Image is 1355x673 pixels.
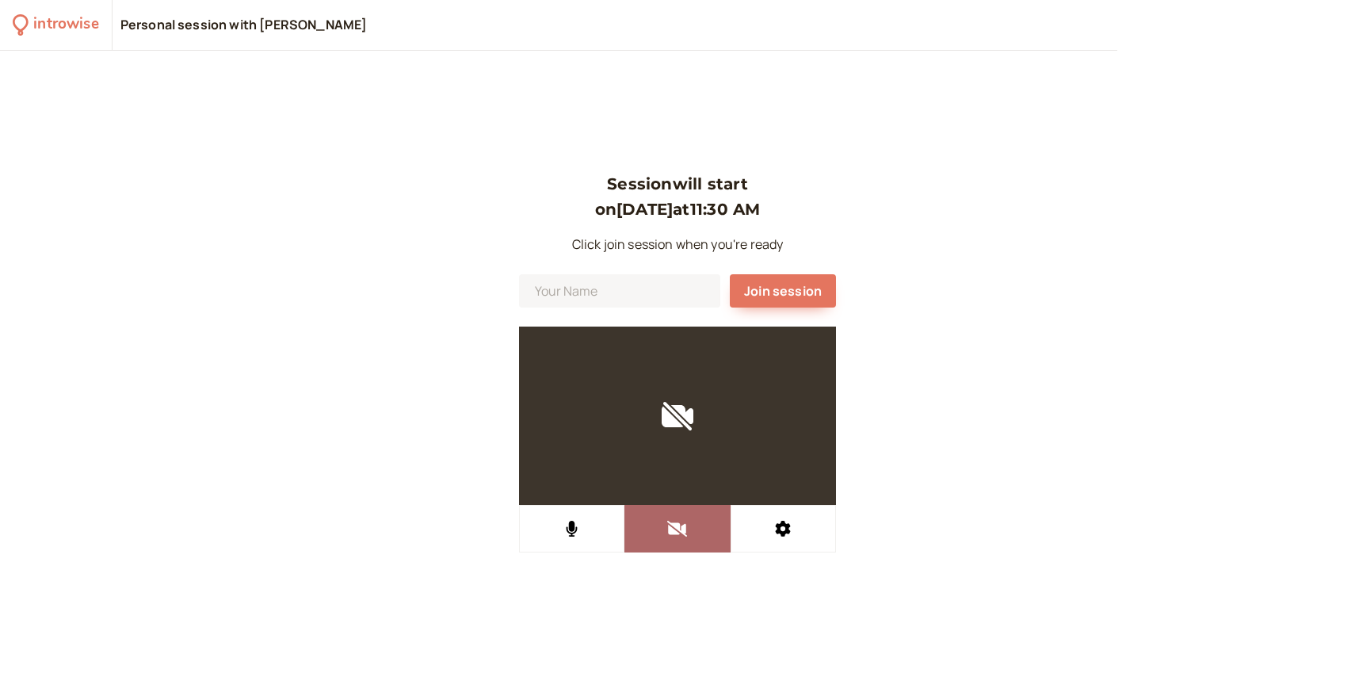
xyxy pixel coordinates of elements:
[519,505,624,553] button: Mute audio
[519,171,836,223] h3: Session will start on [DATE] at 11:30 AM
[519,235,836,255] p: Click join session when you're ready
[624,505,730,553] button: Turn on video
[730,274,836,308] button: Join session
[731,505,836,553] button: Settings
[120,17,368,34] div: Personal session with [PERSON_NAME]
[33,13,98,37] div: introwise
[744,282,822,300] span: Join session
[519,274,720,308] input: Your Name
